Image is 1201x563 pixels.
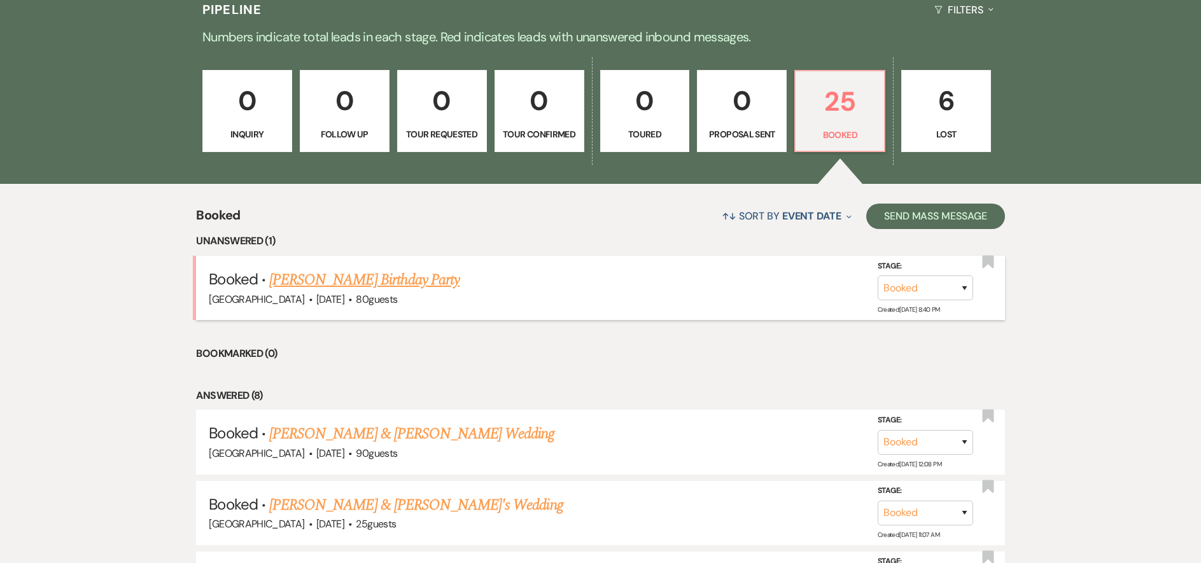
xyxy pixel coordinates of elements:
[209,447,304,460] span: [GEOGRAPHIC_DATA]
[878,531,939,539] span: Created: [DATE] 11:07 AM
[202,1,262,18] h3: Pipeline
[269,422,554,445] a: [PERSON_NAME] & [PERSON_NAME] Wedding
[878,414,973,427] label: Stage:
[722,209,737,223] span: ↑↓
[143,27,1059,47] p: Numbers indicate total leads in each stage. Red indicates leads with unanswered inbound messages.
[910,127,983,141] p: Lost
[316,447,344,460] span: [DATE]
[697,70,787,153] a: 0Proposal Sent
[316,293,344,306] span: [DATE]
[356,447,397,460] span: 90 guests
[209,494,257,514] span: Booked
[202,70,292,153] a: 0Inquiry
[717,199,857,233] button: Sort By Event Date
[503,80,576,122] p: 0
[196,233,1004,249] li: Unanswered (1)
[356,517,396,531] span: 25 guests
[910,80,983,122] p: 6
[308,80,381,122] p: 0
[878,260,973,274] label: Stage:
[405,80,479,122] p: 0
[209,269,257,289] span: Booked
[269,268,460,291] a: [PERSON_NAME] Birthday Party
[901,70,991,153] a: 6Lost
[308,127,381,141] p: Follow Up
[196,387,1004,404] li: Answered (8)
[878,484,973,498] label: Stage:
[209,293,304,306] span: [GEOGRAPHIC_DATA]
[495,70,584,153] a: 0Tour Confirmed
[866,204,1005,229] button: Send Mass Message
[316,517,344,531] span: [DATE]
[803,80,876,123] p: 25
[196,205,240,233] span: Booked
[878,305,940,314] span: Created: [DATE] 8:40 PM
[608,80,682,122] p: 0
[397,70,487,153] a: 0Tour Requested
[782,209,841,223] span: Event Date
[300,70,390,153] a: 0Follow Up
[803,128,876,142] p: Booked
[196,345,1004,362] li: Bookmarked (0)
[405,127,479,141] p: Tour Requested
[211,127,284,141] p: Inquiry
[211,80,284,122] p: 0
[705,127,778,141] p: Proposal Sent
[705,80,778,122] p: 0
[269,494,563,517] a: [PERSON_NAME] & [PERSON_NAME]'s Wedding
[794,70,885,153] a: 25Booked
[600,70,690,153] a: 0Toured
[209,423,257,443] span: Booked
[608,127,682,141] p: Toured
[503,127,576,141] p: Tour Confirmed
[356,293,397,306] span: 80 guests
[209,517,304,531] span: [GEOGRAPHIC_DATA]
[878,460,941,468] span: Created: [DATE] 12:08 PM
